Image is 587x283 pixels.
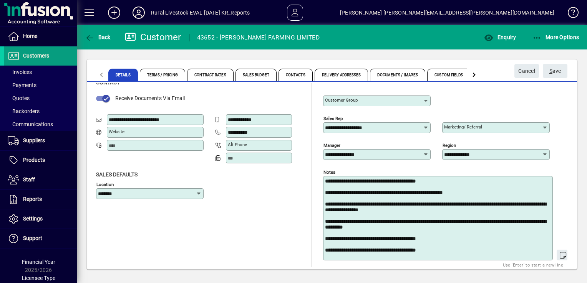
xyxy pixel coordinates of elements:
[8,108,40,114] span: Backorders
[96,181,114,187] mat-label: Location
[8,69,32,75] span: Invoices
[4,79,77,92] a: Payments
[4,229,77,248] a: Support
[323,115,343,121] mat-label: Sales rep
[4,105,77,118] a: Backorders
[23,33,37,39] span: Home
[340,7,554,19] div: [PERSON_NAME] [PERSON_NAME][EMAIL_ADDRESS][PERSON_NAME][DOMAIN_NAME]
[23,157,45,163] span: Products
[4,170,77,189] a: Staff
[315,69,368,81] span: Delivery Addresses
[279,69,313,81] span: Contacts
[532,34,579,40] span: More Options
[4,209,77,229] a: Settings
[549,65,561,77] span: ave
[503,260,563,269] mat-hint: Use 'Enter' to start a new line
[125,31,181,43] div: Customer
[85,34,111,40] span: Back
[325,97,358,103] mat-label: Customer group
[22,275,55,281] span: Licensee Type
[543,64,567,78] button: Save
[444,124,482,130] mat-label: Marketing/ Referral
[108,69,138,81] span: Details
[23,235,42,241] span: Support
[23,216,43,222] span: Settings
[443,142,456,148] mat-label: Region
[4,131,77,150] a: Suppliers
[83,30,113,44] button: Back
[23,137,45,143] span: Suppliers
[323,169,335,174] mat-label: Notes
[187,69,233,81] span: Contract Rates
[482,30,518,44] button: Enquiry
[549,68,552,74] span: S
[4,190,77,209] a: Reports
[562,2,577,26] a: Knowledge Base
[4,66,77,79] a: Invoices
[22,259,55,265] span: Financial Year
[518,65,535,77] span: Cancel
[126,6,151,20] button: Profile
[323,142,340,148] mat-label: Manager
[8,82,36,88] span: Payments
[96,171,138,178] span: Sales defaults
[23,196,42,202] span: Reports
[23,53,49,59] span: Customers
[197,31,320,44] div: 43652 - [PERSON_NAME] FARMING LIMITED
[4,151,77,170] a: Products
[8,121,53,127] span: Communications
[427,69,470,81] span: Custom Fields
[228,142,247,147] mat-label: Alt Phone
[151,7,250,19] div: Rural Livestock EVAL [DATE] KR_Reports
[77,30,119,44] app-page-header-button: Back
[115,95,185,101] span: Receive Documents Via Email
[4,27,77,46] a: Home
[370,69,425,81] span: Documents / Images
[4,92,77,105] a: Quotes
[140,69,186,81] span: Terms / Pricing
[484,34,516,40] span: Enquiry
[235,69,277,81] span: Sales Budget
[23,176,35,183] span: Staff
[8,95,30,101] span: Quotes
[102,6,126,20] button: Add
[514,64,539,78] button: Cancel
[531,30,581,44] button: More Options
[4,118,77,131] a: Communications
[109,129,124,134] mat-label: Website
